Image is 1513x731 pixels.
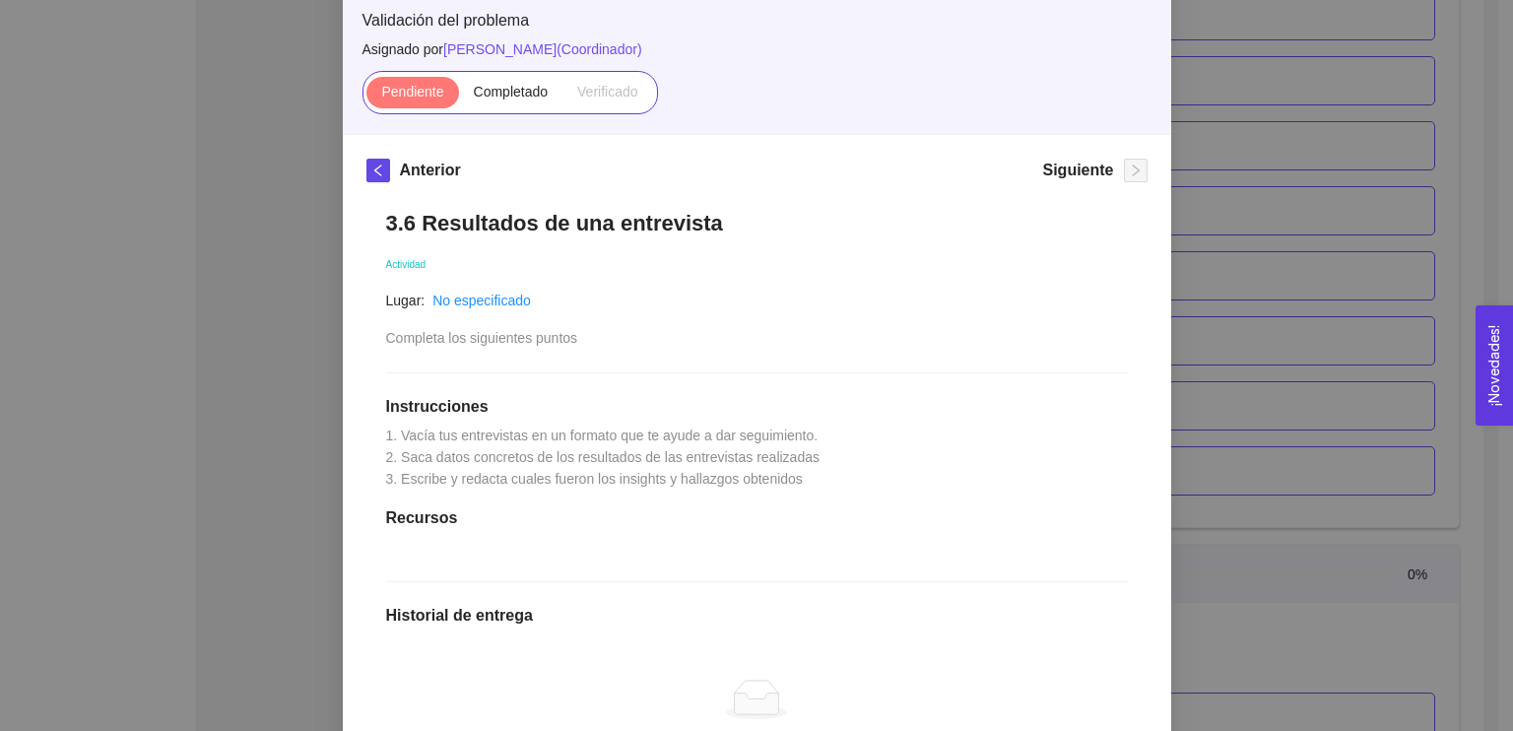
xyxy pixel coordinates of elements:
[386,606,1128,626] h1: Historial de entrega
[386,508,1128,528] h1: Recursos
[474,84,549,100] span: Completado
[386,210,1128,236] h1: 3.6 Resultados de una entrevista
[366,159,390,182] button: left
[1124,159,1148,182] button: right
[400,159,461,182] h5: Anterior
[1476,305,1513,426] button: Open Feedback Widget
[577,84,637,100] span: Verificado
[386,397,1128,417] h1: Instrucciones
[381,84,443,100] span: Pendiente
[443,41,642,57] span: [PERSON_NAME] ( Coordinador )
[386,290,426,311] article: Lugar:
[367,164,389,177] span: left
[362,38,1151,60] span: Asignado por
[386,330,578,346] span: Completa los siguientes puntos
[386,259,427,270] span: Actividad
[386,428,822,487] span: 1. Vacía tus entrevistas en un formato que te ayude a dar seguimiento. 2. Saca datos concretos de...
[432,293,531,308] a: No especificado
[1042,159,1113,182] h5: Siguiente
[362,10,1151,32] span: Validación del problema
